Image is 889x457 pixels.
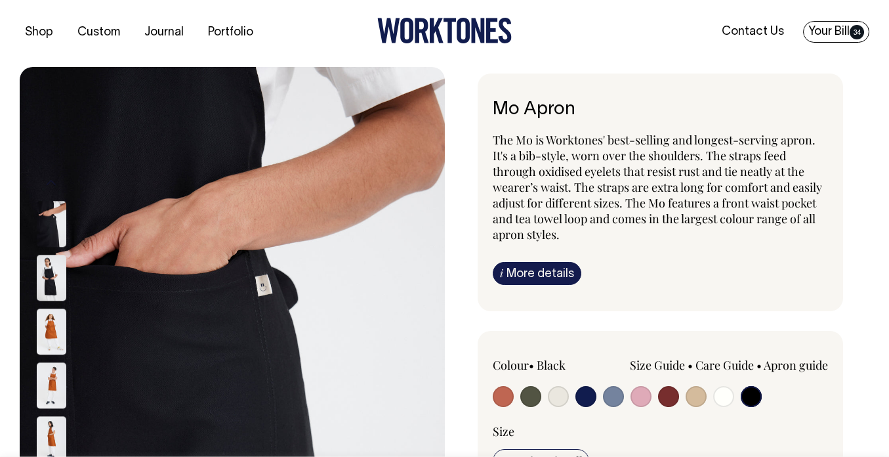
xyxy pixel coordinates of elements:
[493,132,822,242] span: The Mo is Worktones' best-selling and longest-serving apron. It's a bib-style, worn over the shou...
[493,357,627,373] div: Colour
[20,22,58,43] a: Shop
[850,25,864,39] span: 34
[493,262,581,285] a: iMore details
[493,424,829,439] div: Size
[41,168,61,198] button: Previous
[203,22,258,43] a: Portfolio
[37,255,66,301] img: black
[37,309,66,355] img: rust
[716,21,789,43] a: Contact Us
[695,357,754,373] a: Care Guide
[764,357,828,373] a: Apron guide
[688,357,693,373] span: •
[500,266,503,280] span: i
[756,357,762,373] span: •
[630,357,685,373] a: Size Guide
[803,21,869,43] a: Your Bill34
[37,201,66,247] img: black
[139,22,189,43] a: Journal
[537,357,566,373] label: Black
[72,22,125,43] a: Custom
[37,362,66,408] img: rust
[529,357,534,373] span: •
[493,100,829,120] h6: Mo Apron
